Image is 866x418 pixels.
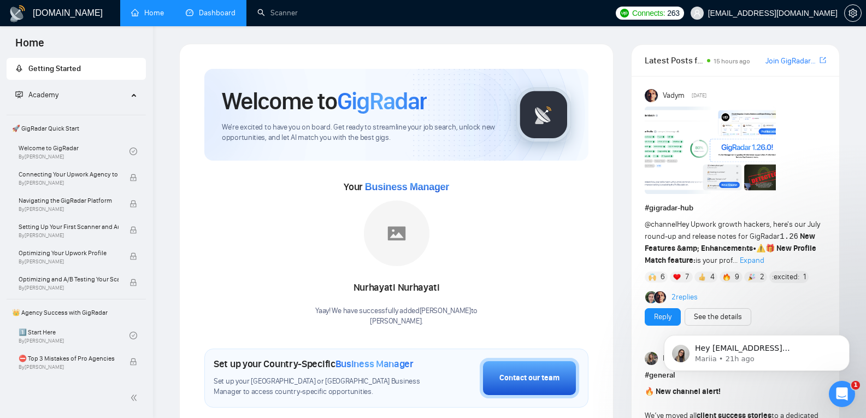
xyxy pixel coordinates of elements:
[516,87,571,142] img: gigradar-logo.png
[698,273,706,281] img: 👍
[15,64,23,72] span: rocket
[28,64,81,73] span: Getting Started
[335,358,414,370] span: Business Manager
[645,369,826,381] h1: # general
[645,352,658,365] img: Korlan
[740,256,764,265] span: Expand
[645,89,658,102] img: Vadym
[845,9,861,17] span: setting
[645,54,704,67] span: Latest Posts from the GigRadar Community
[829,381,855,407] iframe: Intercom live chat
[19,195,119,206] span: Navigating the GigRadar Platform
[222,122,499,143] span: We're excited to have you on board. Get ready to streamline your job search, unlock new opportuni...
[214,376,425,397] span: Set up your [GEOGRAPHIC_DATA] or [GEOGRAPHIC_DATA] Business Manager to access country-specific op...
[693,9,701,17] span: user
[667,7,679,19] span: 263
[19,285,119,291] span: By [PERSON_NAME]
[645,387,654,396] span: 🔥
[663,90,685,102] span: Vadym
[364,201,429,266] img: placeholder.png
[129,148,137,155] span: check-circle
[820,55,826,66] a: export
[19,232,119,239] span: By [PERSON_NAME]
[19,180,119,186] span: By [PERSON_NAME]
[760,272,764,282] span: 2
[186,8,235,17] a: dashboardDashboard
[645,308,681,326] button: Reply
[8,117,145,139] span: 🚀 GigRadar Quick Start
[803,272,806,282] span: 1
[844,9,862,17] a: setting
[129,174,137,181] span: lock
[480,358,579,398] button: Contact our team
[714,57,750,65] span: 15 hours ago
[28,90,58,99] span: Academy
[15,90,58,99] span: Academy
[129,358,137,366] span: lock
[756,244,765,253] span: ⚠️
[7,58,146,80] li: Getting Started
[710,272,715,282] span: 4
[772,271,799,283] span: :excited:
[765,55,817,67] a: Join GigRadar Slack Community
[656,387,721,396] strong: New channel alert!
[645,202,826,214] h1: # gigradar-hub
[685,308,751,326] button: See the details
[19,353,119,364] span: ⛔ Top 3 Mistakes of Pro Agencies
[129,252,137,260] span: lock
[19,258,119,265] span: By [PERSON_NAME]
[671,292,698,303] a: 2replies
[19,206,119,213] span: By [PERSON_NAME]
[129,279,137,286] span: lock
[820,56,826,64] span: export
[649,273,656,281] img: 🙌
[499,372,559,384] div: Contact our team
[9,5,26,22] img: logo
[130,392,141,403] span: double-left
[723,273,730,281] img: 🔥
[8,302,145,323] span: 👑 Agency Success with GigRadar
[645,220,820,265] span: Hey Upwork growth hackers, here's our July round-up and release notes for GigRadar • is your prof...
[645,107,776,194] img: F09AC4U7ATU-image.png
[19,364,119,370] span: By [PERSON_NAME]
[19,221,119,232] span: Setting Up Your First Scanner and Auto-Bidder
[620,9,629,17] img: upwork-logo.png
[315,306,478,327] div: Yaay! We have successfully added [PERSON_NAME] to
[19,169,119,180] span: Connecting Your Upwork Agency to GigRadar
[647,312,866,388] iframe: Intercom notifications message
[645,291,657,303] img: Alex B
[692,91,706,101] span: [DATE]
[129,332,137,339] span: check-circle
[19,274,119,285] span: Optimizing and A/B Testing Your Scanner for Better Results
[632,7,665,19] span: Connects:
[214,358,414,370] h1: Set up your Country-Specific
[19,139,129,163] a: Welcome to GigRadarBy[PERSON_NAME]
[315,279,478,297] div: Nurhayati Nurhayati
[851,381,860,390] span: 1
[344,181,449,193] span: Your
[131,8,164,17] a: homeHome
[365,181,449,192] span: Business Manager
[844,4,862,22] button: setting
[685,272,689,282] span: 7
[7,35,53,58] span: Home
[748,273,756,281] img: 🎉
[337,86,427,116] span: GigRadar
[222,86,427,116] h1: Welcome to
[765,244,775,253] span: 🎁
[257,8,298,17] a: searchScanner
[315,316,478,327] p: [PERSON_NAME] .
[661,272,665,282] span: 6
[19,248,119,258] span: Optimizing Your Upwork Profile
[15,91,23,98] span: fund-projection-screen
[645,220,677,229] span: @channel
[19,323,129,348] a: 1️⃣ Start HereBy[PERSON_NAME]
[673,273,681,281] img: ❤️
[129,200,137,208] span: lock
[694,311,742,323] a: See the details
[129,226,137,234] span: lock
[735,272,739,282] span: 9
